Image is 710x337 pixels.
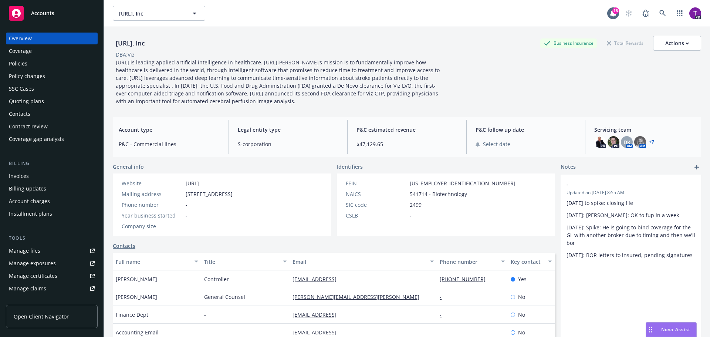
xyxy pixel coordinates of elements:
div: Contacts [9,108,30,120]
div: -Updated on [DATE] 8:55 AM[DATE] to spike: closing file[DATE]: [PERSON_NAME]: OK to fup in a week... [561,175,701,265]
a: Policies [6,58,98,70]
span: - [410,212,412,219]
div: Business Insurance [540,38,597,48]
a: add [692,163,701,172]
div: Account charges [9,195,50,207]
span: Updated on [DATE] 8:55 AM [567,189,695,196]
div: Coverage [9,45,32,57]
div: SIC code [346,201,407,209]
span: P&C follow up date [476,126,577,134]
a: Manage files [6,245,98,257]
a: Manage certificates [6,270,98,282]
span: Nova Assist [661,326,690,333]
span: [URL], Inc [119,10,183,17]
span: P&C estimated revenue [356,126,457,134]
div: Tools [6,235,98,242]
span: - [567,181,676,188]
span: S-corporation [238,140,339,148]
a: - [440,311,447,318]
span: No [518,311,525,319]
a: Contacts [6,108,98,120]
button: Key contact [508,253,555,270]
img: photo [608,136,619,148]
a: Account charges [6,195,98,207]
span: - [204,328,206,336]
a: SSC Cases [6,83,98,95]
p: [DATE]: BOR letters to insured, pending signatures [567,251,695,259]
img: photo [689,7,701,19]
div: 18 [612,7,619,14]
p: [DATE]: [PERSON_NAME]: OK to fup in a week [567,211,695,219]
span: 541714 - Biotechnology [410,190,467,198]
a: Switch app [672,6,687,21]
span: - [186,222,187,230]
div: NAICS [346,190,407,198]
span: - [204,311,206,319]
button: Title [201,253,290,270]
div: Contract review [9,121,48,132]
a: - [440,329,447,336]
a: [EMAIL_ADDRESS] [293,311,342,318]
span: 2499 [410,201,422,209]
div: Actions [665,36,689,50]
div: Year business started [122,212,183,219]
a: [PHONE_NUMBER] [440,276,491,283]
a: Coverage [6,45,98,57]
span: Account type [119,126,220,134]
span: General Counsel [204,293,245,301]
a: [EMAIL_ADDRESS] [293,276,342,283]
span: Legal entity type [238,126,339,134]
span: Finance Dept [116,311,148,319]
button: Nova Assist [646,322,697,337]
span: Servicing team [594,126,695,134]
img: photo [594,136,606,148]
span: [URL] is leading applied artificial intelligence in healthcare. [URL][PERSON_NAME]’s mission is t... [116,59,441,105]
span: [US_EMPLOYER_IDENTIFICATION_NUMBER] [410,179,515,187]
div: Billing updates [9,183,46,195]
div: SSC Cases [9,83,34,95]
button: Full name [113,253,201,270]
a: Overview [6,33,98,44]
div: Drag to move [646,323,655,337]
span: $47,129.65 [356,140,457,148]
span: No [518,293,525,301]
span: Accounts [31,10,54,16]
a: [EMAIL_ADDRESS] [293,329,342,336]
a: Manage exposures [6,257,98,269]
a: Report a Bug [638,6,653,21]
span: Identifiers [337,163,363,171]
div: Title [204,258,278,266]
a: Policy changes [6,70,98,82]
span: Open Client Navigator [14,313,69,320]
a: Contacts [113,242,135,250]
span: General info [113,163,144,171]
button: [URL], Inc [113,6,205,21]
div: Key contact [511,258,544,266]
button: Phone number [437,253,507,270]
div: CSLB [346,212,407,219]
div: Quoting plans [9,95,44,107]
span: Controller [204,275,229,283]
span: No [518,328,525,336]
span: [PERSON_NAME] [116,293,157,301]
p: [DATE]: Spike: He is going to bind coverage for the GL with another broker due to timing and then... [567,223,695,247]
div: Installment plans [9,208,52,220]
div: Manage certificates [9,270,57,282]
div: FEIN [346,179,407,187]
div: Policies [9,58,27,70]
a: Manage BORs [6,295,98,307]
div: Manage files [9,245,40,257]
a: Coverage gap analysis [6,133,98,145]
a: Invoices [6,170,98,182]
div: Policy changes [9,70,45,82]
div: Manage claims [9,283,46,294]
div: Mailing address [122,190,183,198]
a: Installment plans [6,208,98,220]
span: Notes [561,163,576,172]
div: Billing [6,160,98,167]
div: Full name [116,258,190,266]
div: Website [122,179,183,187]
span: Select date [483,140,510,148]
img: photo [634,136,646,148]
